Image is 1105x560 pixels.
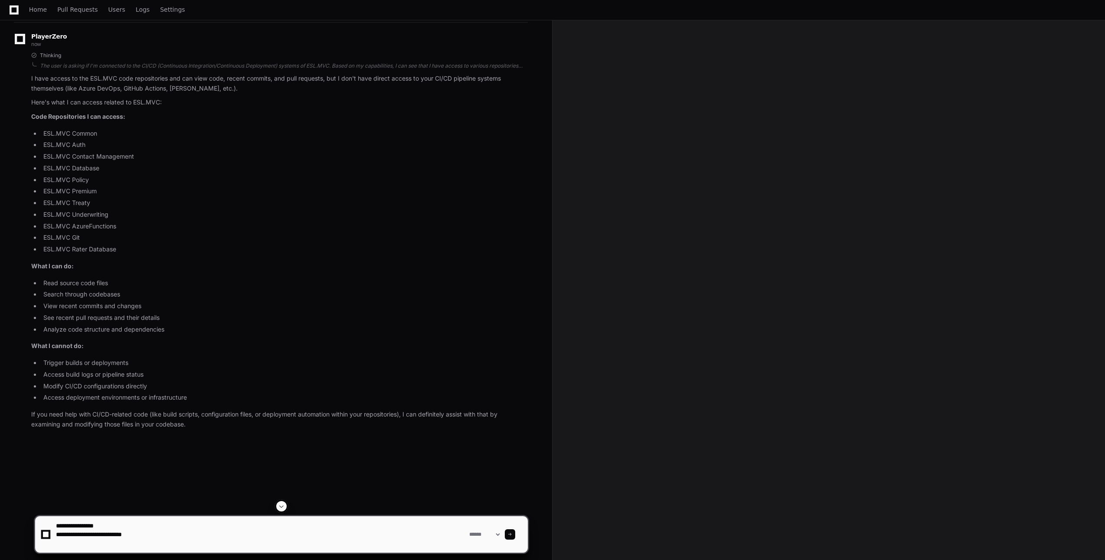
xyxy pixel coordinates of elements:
[31,113,125,120] strong: Code Repositories I can access:
[31,34,67,39] span: PlayerZero
[160,7,185,12] span: Settings
[41,233,528,243] li: ESL.MVC Git
[41,198,528,208] li: ESL.MVC Treaty
[31,342,84,349] strong: What I cannot do:
[41,210,528,220] li: ESL.MVC Underwriting
[41,381,528,391] li: Modify CI/CD configurations directly
[41,313,528,323] li: See recent pull requests and their details
[41,175,528,185] li: ESL.MVC Policy
[108,7,125,12] span: Users
[40,62,528,69] div: The user is asking if I'm connected to the CI/CD (Continuous Integration/Continuous Deployment) s...
[31,74,528,94] p: I have access to the ESL.MVC code repositories and can view code, recent commits, and pull reques...
[31,410,528,430] p: If you need help with CI/CD-related code (like build scripts, configuration files, or deployment ...
[41,290,528,300] li: Search through codebases
[29,7,47,12] span: Home
[41,301,528,311] li: View recent commits and changes
[31,262,74,270] strong: What I can do:
[41,140,528,150] li: ESL.MVC Auth
[40,52,61,59] span: Thinking
[41,370,528,380] li: Access build logs or pipeline status
[41,244,528,254] li: ESL.MVC Rater Database
[136,7,150,12] span: Logs
[41,393,528,403] li: Access deployment environments or infrastructure
[41,221,528,231] li: ESL.MVC AzureFunctions
[41,325,528,335] li: Analyze code structure and dependencies
[41,358,528,368] li: Trigger builds or deployments
[31,41,41,47] span: now
[41,186,528,196] li: ESL.MVC Premium
[41,152,528,162] li: ESL.MVC Contact Management
[41,163,528,173] li: ESL.MVC Database
[41,278,528,288] li: Read source code files
[31,98,528,107] p: Here's what I can access related to ESL.MVC:
[41,129,528,139] li: ESL.MVC Common
[57,7,98,12] span: Pull Requests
